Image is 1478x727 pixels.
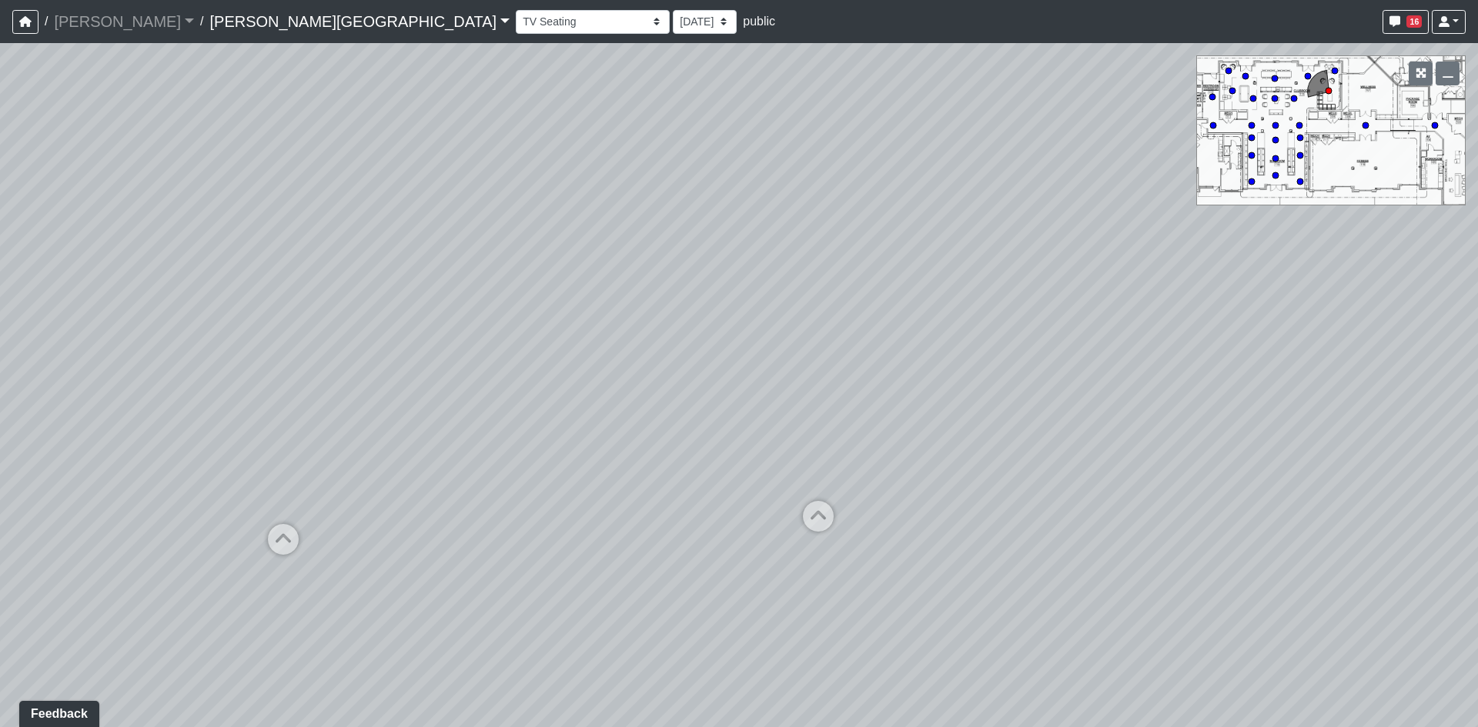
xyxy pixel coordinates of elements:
iframe: Ybug feedback widget [12,696,102,727]
a: [PERSON_NAME][GEOGRAPHIC_DATA] [209,6,510,37]
span: 16 [1406,15,1422,28]
span: public [743,15,775,28]
span: / [194,6,209,37]
span: / [38,6,54,37]
button: 16 [1383,10,1429,34]
a: [PERSON_NAME] [54,6,194,37]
